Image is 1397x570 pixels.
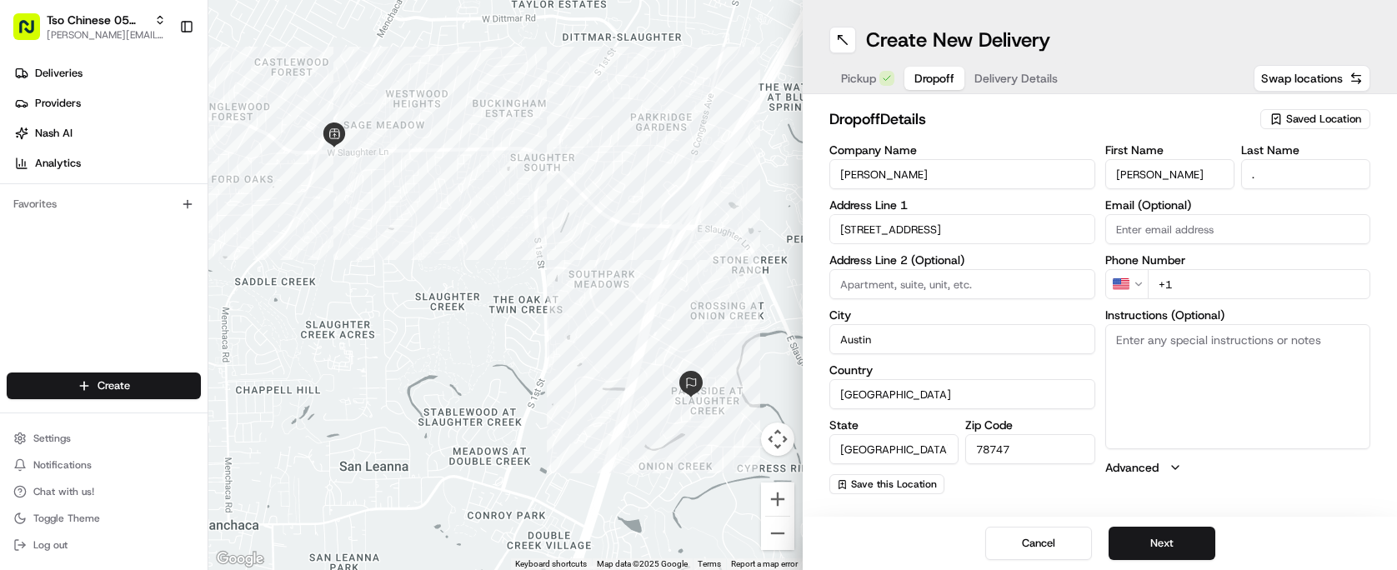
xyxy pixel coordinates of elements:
span: Dropoff [914,70,954,87]
button: Save this Location [829,474,944,494]
span: Swap locations [1261,70,1343,87]
input: Enter company name [829,159,1095,189]
input: Apartment, suite, unit, etc. [829,269,1095,299]
label: Country [829,364,1095,376]
label: Instructions (Optional) [1105,309,1371,321]
input: Enter first name [1105,159,1234,189]
input: Enter last name [1241,159,1370,189]
input: Enter country [829,379,1095,409]
a: Powered byPylon [118,282,202,295]
button: Notifications [7,453,201,477]
a: Providers [7,90,208,117]
button: Cancel [985,527,1092,560]
button: Advanced [1105,459,1371,476]
span: Pylon [166,282,202,295]
a: Nash AI [7,120,208,147]
label: Address Line 1 [829,199,1095,211]
a: Analytics [7,150,208,177]
button: Log out [7,533,201,557]
span: Toggle Theme [33,512,100,525]
a: Report a map error [731,559,798,568]
img: Nash [17,17,50,50]
span: Analytics [35,156,81,171]
label: Phone Number [1105,254,1371,266]
label: Email (Optional) [1105,199,1371,211]
button: Start new chat [283,164,303,184]
label: First Name [1105,144,1234,156]
span: Pickup [841,70,876,87]
img: 1736555255976-a54dd68f-1ca7-489b-9aae-adbdc363a1c4 [17,159,47,189]
button: Create [7,372,201,399]
button: Next [1109,527,1215,560]
button: Toggle Theme [7,507,201,530]
span: Create [98,378,130,393]
span: Nash AI [35,126,73,141]
span: Notifications [33,458,92,472]
span: Log out [33,538,68,552]
button: Keyboard shortcuts [515,558,587,570]
button: Swap locations [1254,65,1370,92]
h2: dropoff Details [829,107,1250,131]
a: Terms (opens in new tab) [698,559,721,568]
span: Save this Location [851,477,937,491]
a: 📗Knowledge Base [10,235,134,265]
button: Saved Location [1260,107,1370,131]
div: 📗 [17,243,30,257]
label: Company Name [829,144,1095,156]
a: Deliveries [7,60,208,87]
input: Enter zip code [965,434,1094,464]
button: Zoom in [761,482,794,516]
p: Welcome 👋 [17,67,303,93]
span: Map data ©2025 Google [597,559,688,568]
button: Tso Chinese 05 [PERSON_NAME] [47,12,148,28]
div: 💻 [141,243,154,257]
span: Chat with us! [33,485,94,498]
label: Last Name [1241,144,1370,156]
button: [PERSON_NAME][EMAIL_ADDRESS][DOMAIN_NAME] [47,28,166,42]
span: Deliveries [35,66,83,81]
input: Enter email address [1105,214,1371,244]
div: Favorites [7,191,201,217]
a: Open this area in Google Maps (opens a new window) [213,548,268,570]
img: Google [213,548,268,570]
span: Settings [33,432,71,445]
button: Zoom out [761,517,794,550]
button: Chat with us! [7,480,201,503]
button: Settings [7,427,201,450]
span: Saved Location [1286,112,1361,127]
input: Enter city [829,324,1095,354]
button: Tso Chinese 05 [PERSON_NAME][PERSON_NAME][EMAIL_ADDRESS][DOMAIN_NAME] [7,7,173,47]
label: City [829,309,1095,321]
h1: Create New Delivery [866,27,1050,53]
button: Map camera controls [761,422,794,456]
div: Start new chat [57,159,273,176]
label: Address Line 2 (Optional) [829,254,1095,266]
input: Enter phone number [1148,269,1371,299]
label: State [829,419,959,431]
input: Enter state [829,434,959,464]
a: 💻API Documentation [134,235,274,265]
div: We're available if you need us! [57,176,211,189]
span: API Documentation [158,242,268,258]
span: Delivery Details [974,70,1058,87]
span: Knowledge Base [33,242,128,258]
input: Enter address [829,214,1095,244]
label: Zip Code [965,419,1094,431]
label: Advanced [1105,459,1159,476]
input: Clear [43,107,275,125]
span: Providers [35,96,81,111]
